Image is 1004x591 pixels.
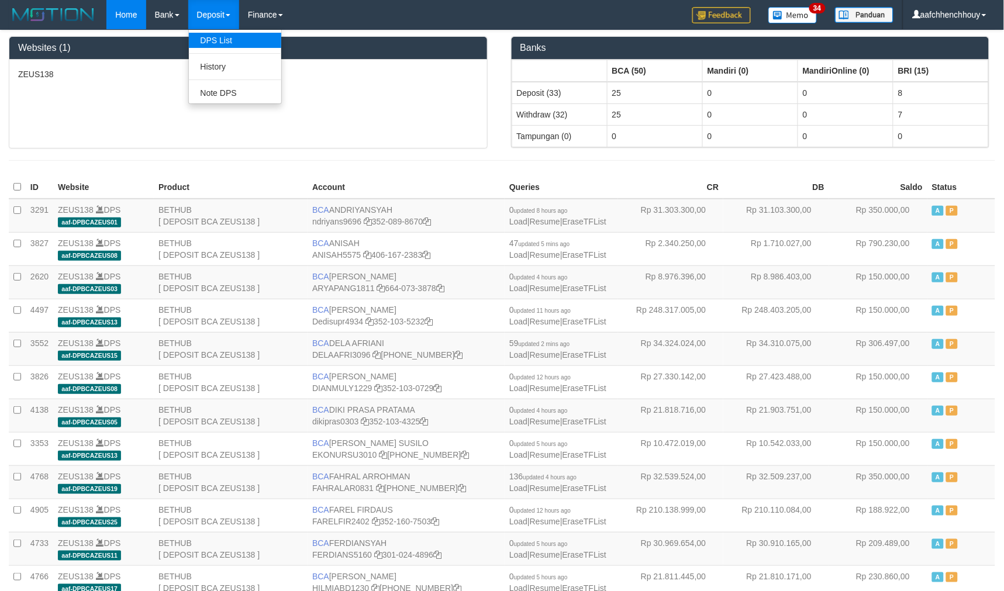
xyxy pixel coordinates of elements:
[893,82,988,104] td: 8
[618,532,723,565] td: Rp 30.969.654,00
[530,450,560,459] a: Resume
[509,372,606,393] span: | |
[509,250,527,260] a: Load
[26,465,53,499] td: 4768
[308,199,505,233] td: ANDRIYANSYAH 352-089-8670
[58,472,94,481] a: ZEUS138
[505,176,618,199] th: Queries
[312,405,329,414] span: BCA
[946,239,958,249] span: Paused
[932,539,944,549] span: Active
[829,465,927,499] td: Rp 350.000,00
[509,305,606,326] span: | |
[509,538,568,548] span: 0
[932,439,944,449] span: Active
[514,541,568,547] span: updated 5 hours ago
[519,241,570,247] span: updated 5 mins ago
[692,7,751,23] img: Feedback.jpg
[308,176,505,199] th: Account
[154,532,308,565] td: BETHUB [ DEPOSIT BCA ZEUS138 ]
[312,205,329,215] span: BCA
[932,339,944,349] span: Active
[723,399,829,432] td: Rp 21.903.751,00
[312,505,329,514] span: BCA
[18,68,478,80] p: ZEUS138
[379,450,388,459] a: Copy EKONURSU3010 to clipboard
[58,239,94,248] a: ZEUS138
[154,465,308,499] td: BETHUB [ DEPOSIT BCA ZEUS138 ]
[154,432,308,465] td: BETHUB [ DEPOSIT BCA ZEUS138 ]
[26,499,53,532] td: 4905
[946,206,958,216] span: Paused
[308,232,505,265] td: ANISAH 406-167-2383
[723,499,829,532] td: Rp 210.110.084,00
[563,350,606,360] a: EraseTFList
[58,351,121,361] span: aaf-DPBCAZEUS15
[509,538,606,559] span: | |
[509,284,527,293] a: Load
[312,239,329,248] span: BCA
[723,432,829,465] td: Rp 10.542.033,00
[26,199,53,233] td: 3291
[932,239,944,249] span: Active
[312,217,361,226] a: ndriyans9696
[618,332,723,365] td: Rp 34.324.024,00
[373,350,381,360] a: Copy DELAAFRI3096 to clipboard
[26,299,53,332] td: 4497
[829,232,927,265] td: Rp 790.230,00
[509,305,571,314] span: 0
[58,451,121,461] span: aaf-DPBCAZEUS13
[514,274,568,281] span: updated 4 hours ago
[509,272,568,281] span: 0
[514,407,568,414] span: updated 4 hours ago
[9,6,98,23] img: MOTION_logo.png
[530,517,560,526] a: Resume
[53,199,154,233] td: DPS
[829,499,927,532] td: Rp 188.922,00
[58,205,94,215] a: ZEUS138
[431,517,439,526] a: Copy 3521607503 to clipboard
[509,438,568,448] span: 0
[312,438,329,448] span: BCA
[618,365,723,399] td: Rp 27.330.142,00
[946,272,958,282] span: Paused
[798,103,893,125] td: 0
[514,441,568,447] span: updated 5 hours ago
[58,272,94,281] a: ZEUS138
[376,483,384,493] a: Copy FAHRALAR0831 to clipboard
[26,332,53,365] td: 3552
[932,506,944,516] span: Active
[312,483,374,493] a: FAHRALAR0831
[514,208,568,214] span: updated 8 hours ago
[189,85,281,101] a: Note DPS
[312,317,363,326] a: Dedisupr4934
[53,465,154,499] td: DPS
[829,365,927,399] td: Rp 150.000,00
[377,284,385,293] a: Copy ARYAPANG1811 to clipboard
[312,250,361,260] a: ANISAH5575
[26,432,53,465] td: 3353
[723,299,829,332] td: Rp 248.403.205,00
[607,60,702,82] th: Group: activate to sort column ascending
[618,399,723,432] td: Rp 21.818.716,00
[932,206,944,216] span: Active
[530,217,560,226] a: Resume
[312,417,358,426] a: dikipras0303
[58,572,94,581] a: ZEUS138
[530,483,560,493] a: Resume
[308,465,505,499] td: FAHRAL ARROHMAN [PHONE_NUMBER]
[461,450,470,459] a: Copy 4062302392 to clipboard
[509,472,577,481] span: 136
[946,472,958,482] span: Paused
[308,432,505,465] td: [PERSON_NAME] SUSILO [PHONE_NUMBER]
[530,317,560,326] a: Resume
[308,365,505,399] td: [PERSON_NAME] 352-103-0729
[312,450,377,459] a: EKONURSU3010
[512,82,607,104] td: Deposit (33)
[308,399,505,432] td: DIKI PRASA PRATAMA 352-103-4325
[618,265,723,299] td: Rp 8.976.396,00
[702,60,798,82] th: Group: activate to sort column ascending
[26,265,53,299] td: 2620
[829,299,927,332] td: Rp 150.000,00
[893,60,988,82] th: Group: activate to sort column ascending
